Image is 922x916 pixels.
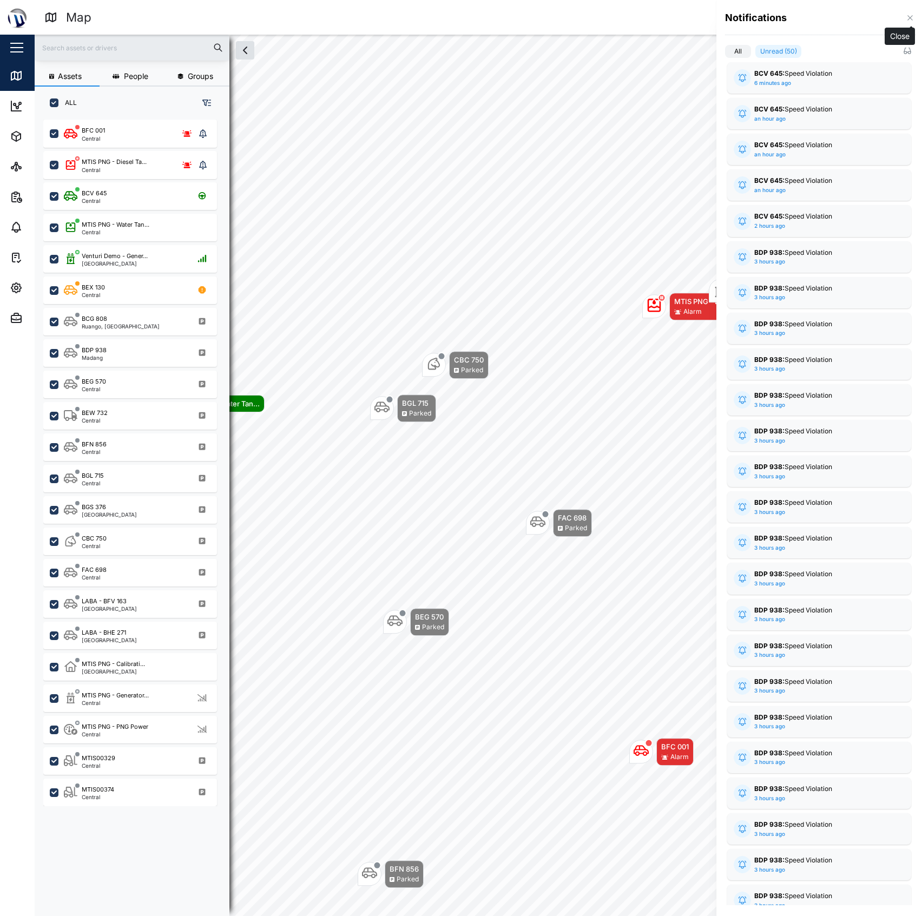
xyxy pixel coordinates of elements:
[754,391,785,399] strong: BDP 938:
[754,615,785,624] div: 3 hours ago
[754,651,785,660] div: 3 hours ago
[754,365,785,373] div: 3 hours ago
[754,462,884,472] div: Speed Violation
[754,463,785,471] strong: BDP 938:
[754,212,884,222] div: Speed Violation
[754,222,785,230] div: 2 hours ago
[754,749,785,757] strong: BDP 938:
[754,391,884,401] div: Speed Violation
[754,534,785,542] strong: BDP 938:
[754,69,785,77] strong: BCV 645:
[725,45,751,58] label: All
[754,355,785,364] strong: BDP 938:
[754,533,884,544] div: Speed Violation
[754,605,884,616] div: Speed Violation
[754,355,884,365] div: Speed Violation
[754,140,884,150] div: Speed Violation
[754,820,884,830] div: Speed Violation
[754,713,884,723] div: Speed Violation
[754,248,884,258] div: Speed Violation
[754,569,884,579] div: Speed Violation
[754,785,785,793] strong: BDP 938:
[754,544,785,552] div: 3 hours ago
[754,176,884,186] div: Speed Violation
[754,401,785,410] div: 3 hours ago
[754,319,884,330] div: Speed Violation
[754,677,785,686] strong: BDP 938:
[754,115,786,123] div: an hour ago
[754,79,791,88] div: 6 minutes ago
[754,258,785,266] div: 3 hours ago
[754,641,884,651] div: Speed Violation
[754,713,785,721] strong: BDP 938:
[754,687,785,695] div: 3 hours ago
[754,437,785,445] div: 3 hours ago
[754,176,785,184] strong: BCV 645:
[754,150,786,159] div: an hour ago
[754,892,785,900] strong: BDP 938:
[754,284,785,292] strong: BDP 938:
[754,141,785,149] strong: BCV 645:
[754,105,785,113] strong: BCV 645:
[754,498,884,508] div: Speed Violation
[754,856,785,864] strong: BDP 938:
[754,212,785,220] strong: BCV 645:
[754,320,785,328] strong: BDP 938:
[754,284,884,294] div: Speed Violation
[754,69,884,79] div: Speed Violation
[754,472,785,481] div: 3 hours ago
[754,901,785,910] div: 3 hours ago
[754,248,785,256] strong: BDP 938:
[754,293,785,302] div: 3 hours ago
[754,820,785,828] strong: BDP 938:
[754,891,884,901] div: Speed Violation
[754,866,785,874] div: 3 hours ago
[754,329,785,338] div: 3 hours ago
[754,677,884,687] div: Speed Violation
[754,570,785,578] strong: BDP 938:
[754,427,785,435] strong: BDP 938:
[754,748,884,759] div: Speed Violation
[725,11,787,25] h4: Notifications
[754,186,786,195] div: an hour ago
[754,104,884,115] div: Speed Violation
[754,830,785,839] div: 3 hours ago
[754,606,785,614] strong: BDP 938:
[754,642,785,650] strong: BDP 938:
[754,426,884,437] div: Speed Violation
[754,855,884,866] div: Speed Violation
[754,758,785,767] div: 3 hours ago
[755,45,801,58] label: Unread (50)
[754,508,785,517] div: 3 hours ago
[754,722,785,731] div: 3 hours ago
[754,498,785,506] strong: BDP 938:
[754,794,785,803] div: 3 hours ago
[754,579,785,588] div: 3 hours ago
[754,784,884,794] div: Speed Violation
